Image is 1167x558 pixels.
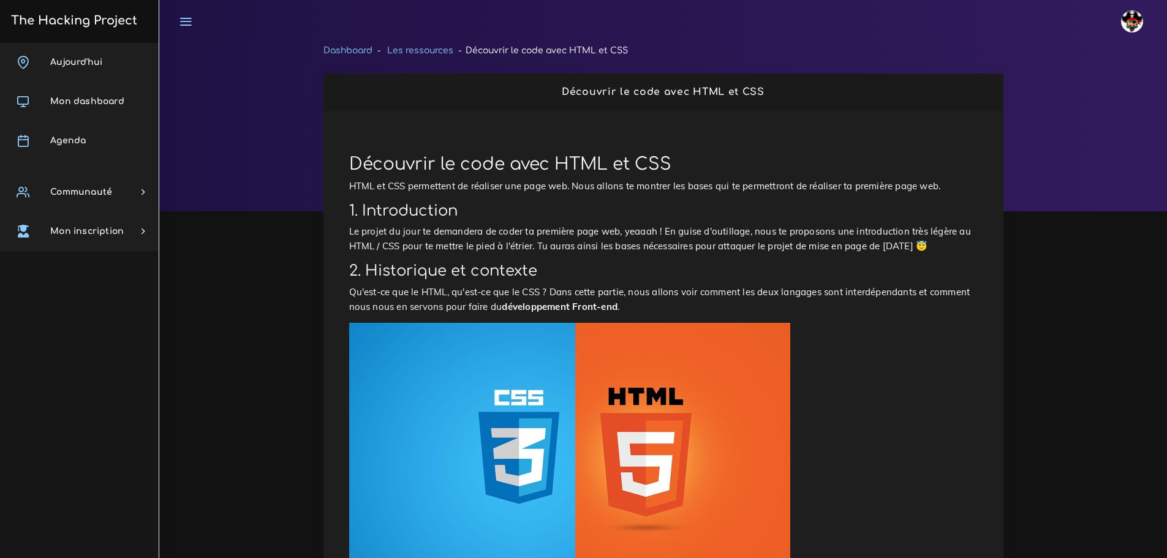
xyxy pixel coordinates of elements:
[50,58,102,67] span: Aujourd'hui
[349,262,978,280] h2: 2. Historique et contexte
[50,227,124,236] span: Mon inscription
[349,202,978,220] h2: 1. Introduction
[323,46,372,55] a: Dashboard
[50,136,86,145] span: Agenda
[50,97,124,106] span: Mon dashboard
[453,43,628,58] li: Découvrir le code avec HTML et CSS
[349,154,978,175] h1: Découvrir le code avec HTML et CSS
[349,179,978,194] p: HTML et CSS permettent de réaliser une page web. Nous allons te montrer les bases qui te permettr...
[349,285,978,314] p: Qu'est-ce que le HTML, qu'est-ce que le CSS ? Dans cette partie, nous allons voir comment les deu...
[502,301,617,312] strong: développement Front-end
[7,14,137,28] h3: The Hacking Project
[50,187,112,197] span: Communauté
[1121,10,1143,32] img: avatar
[336,86,991,98] h2: Découvrir le code avec HTML et CSS
[387,46,453,55] a: Les ressources
[349,224,978,254] p: Le projet du jour te demandera de coder ta première page web, yeaaah ! En guise d'outillage, nous...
